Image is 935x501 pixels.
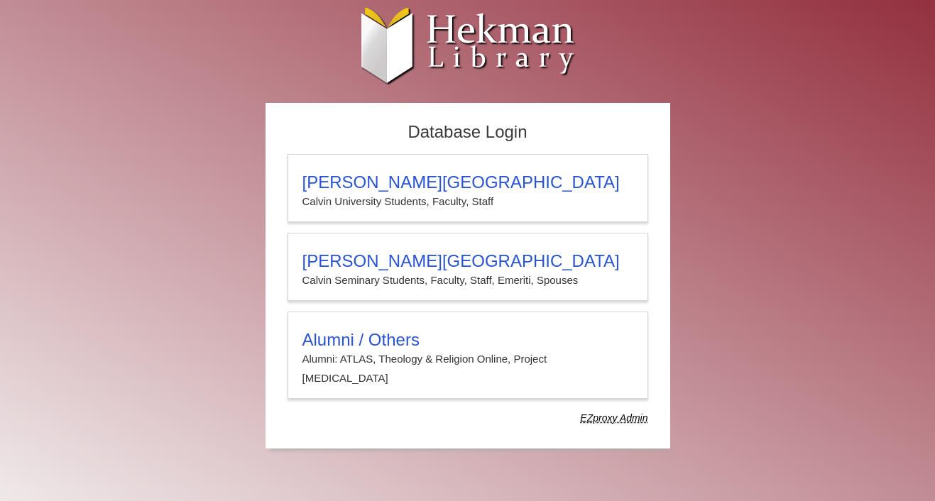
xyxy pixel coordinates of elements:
[302,172,633,192] h3: [PERSON_NAME][GEOGRAPHIC_DATA]
[280,118,655,147] h2: Database Login
[302,192,633,211] p: Calvin University Students, Faculty, Staff
[302,271,633,290] p: Calvin Seminary Students, Faculty, Staff, Emeriti, Spouses
[580,412,647,424] dfn: Use Alumni login
[288,233,648,301] a: [PERSON_NAME][GEOGRAPHIC_DATA]Calvin Seminary Students, Faculty, Staff, Emeriti, Spouses
[302,330,633,350] h3: Alumni / Others
[302,251,633,271] h3: [PERSON_NAME][GEOGRAPHIC_DATA]
[288,154,648,222] a: [PERSON_NAME][GEOGRAPHIC_DATA]Calvin University Students, Faculty, Staff
[302,350,633,387] p: Alumni: ATLAS, Theology & Religion Online, Project [MEDICAL_DATA]
[302,330,633,387] summary: Alumni / OthersAlumni: ATLAS, Theology & Religion Online, Project [MEDICAL_DATA]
